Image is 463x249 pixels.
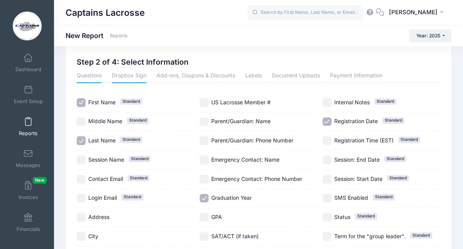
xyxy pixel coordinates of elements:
input: Registration Time (EST)Standard [323,136,332,145]
input: Address [77,213,86,222]
input: Session: End DateStandard [323,155,332,164]
span: [PERSON_NAME] [389,8,438,17]
input: Parent/Guardian: Phone Number [200,136,209,145]
input: First NameStandard [77,98,86,107]
input: Session: Start DateStandard [323,175,332,184]
span: Standard [384,156,406,162]
input: Emergency Contact: Phone Number [200,175,209,184]
span: Standard [121,194,143,200]
img: Captains Lacrosse [13,12,42,40]
span: SMS Enabled [334,194,368,201]
span: Internal Notes [334,99,370,105]
input: City [77,232,86,241]
a: Reports [10,113,47,140]
input: GPA [200,213,209,222]
input: Last NameStandard [77,136,86,145]
span: Standard [398,137,420,143]
a: Financials [10,209,47,236]
input: Graduation Year [200,194,209,203]
input: Login EmailStandard [77,194,86,203]
input: StatusStandard [323,213,332,222]
span: Reports [19,130,37,137]
a: InvoicesNew [10,177,47,204]
span: Contact Email [88,175,123,182]
span: Session: End Date [334,156,380,163]
input: Internal NotesStandard [323,98,332,107]
a: Reports [110,33,128,39]
span: City [88,233,98,239]
input: Session NameStandard [77,155,86,164]
span: Standard [373,194,395,200]
h1: New Report [66,32,128,40]
span: Year: 2025 [416,33,440,38]
span: Term for the "group leader". [334,233,406,239]
span: Standard [120,137,142,143]
span: Parent/Guardian: Name [211,118,271,124]
a: Event Setup [10,81,47,108]
a: Messages [10,145,47,172]
input: Emergency Contact: Name [200,155,209,164]
input: Parent/Guardian: Name [200,117,209,126]
a: Dashboard [10,49,47,76]
input: US Lacrosse Member # [200,98,209,107]
span: Parent/Guardian: Phone Number [211,137,293,144]
span: Address [88,214,109,220]
span: Standard [382,117,404,124]
a: Payment Information [330,69,382,83]
input: Registration DateStandard [323,117,332,126]
span: Session: Start Date [334,175,382,182]
a: Dropbox Sign [112,69,146,83]
span: Registration Date [334,118,378,124]
span: Standard [129,156,151,162]
span: Emergency Contact: Phone Number [211,175,302,182]
span: Session Name [88,156,124,163]
span: Standard [120,99,142,105]
a: Document Uploads [272,69,320,83]
input: SMS EnabledStandard [323,194,332,203]
span: Last Name [88,137,116,144]
span: Standard [410,232,432,239]
h2: Step 2 of 4: Select Information [77,58,189,67]
input: Middle NameStandard [77,117,86,126]
span: Login Email [88,194,117,201]
input: Term for the "group leader".Standard [323,232,332,241]
input: SAT/ACT (if taken) [200,232,209,241]
span: Standard [374,99,396,105]
span: SAT/ACT (if taken) [211,233,259,239]
span: Dashboard [15,66,41,73]
button: [PERSON_NAME] [384,4,451,22]
span: First Name [88,99,116,105]
span: Standard [128,175,150,181]
h1: Captains Lacrosse [66,4,145,22]
button: Year: 2025 [409,29,451,42]
span: Standard [127,117,149,124]
span: Status [334,214,350,220]
span: Invoices [19,194,38,201]
span: Registration Time (EST) [334,137,394,144]
input: Search by First Name, Last Name, or Email... [247,5,363,20]
span: Standard [355,213,377,219]
span: New [33,177,47,184]
span: Event Setup [14,98,43,105]
input: Contact EmailStandard [77,175,86,184]
span: Messages [16,162,40,169]
a: Questions [77,69,102,83]
span: Financials [17,226,40,232]
span: GPA [211,214,222,220]
a: Add-ons, Coupons & Discounts [157,69,235,83]
a: Labels [245,69,262,83]
span: Middle Name [88,118,122,124]
span: Standard [387,175,409,181]
span: US Lacrosse Member # [211,99,271,105]
span: Emergency Contact: Name [211,156,279,163]
span: Graduation Year [211,194,252,201]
